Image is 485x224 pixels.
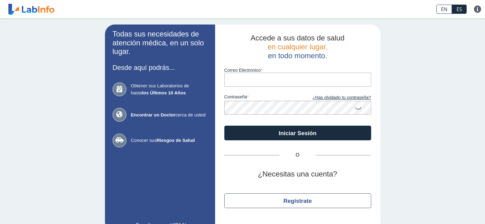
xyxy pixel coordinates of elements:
a: ES [452,5,467,14]
span: Accede a sus datos de salud [251,34,345,42]
button: Regístrate [224,193,371,208]
b: los Últimos 10 Años [142,90,186,95]
a: ¿Has olvidado tu contraseña? [298,94,371,101]
label: contraseña [224,94,298,101]
span: Conocer sus [131,137,207,144]
h2: ¿Necesitas una cuenta? [224,170,371,179]
h2: Todas sus necesidades de atención médica, en un solo lugar. [113,30,207,56]
button: Iniciar Sesión [224,126,371,140]
span: en cualquier lugar, [267,43,327,51]
label: Correo Electronico [224,68,371,73]
b: Encontrar un Doctor [131,112,176,117]
span: O [279,151,316,159]
span: cerca de usted [131,112,207,119]
a: EN [436,5,452,14]
b: Riesgos de Salud [157,138,195,143]
h3: Desde aquí podrás... [113,64,207,71]
span: en todo momento. [268,51,327,60]
span: Obtener sus Laboratorios de hasta [131,82,207,96]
